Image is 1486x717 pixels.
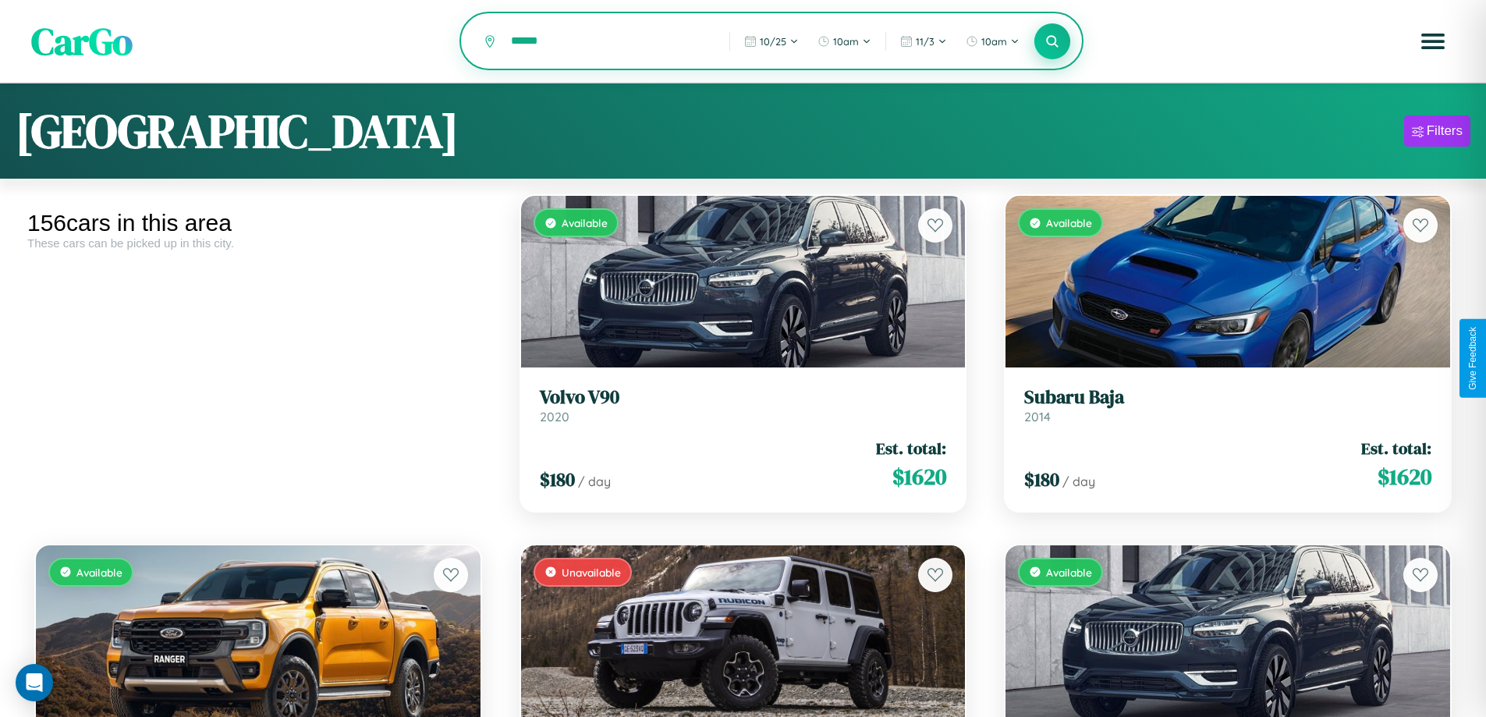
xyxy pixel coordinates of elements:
[810,29,879,54] button: 10am
[540,386,947,424] a: Volvo V902020
[16,664,53,701] div: Open Intercom Messenger
[1024,409,1051,424] span: 2014
[876,437,946,460] span: Est. total:
[1046,216,1092,229] span: Available
[892,29,955,54] button: 11/3
[1404,115,1470,147] button: Filters
[540,386,947,409] h3: Volvo V90
[76,566,122,579] span: Available
[578,474,611,489] span: / day
[892,461,946,492] span: $ 1620
[1361,437,1431,460] span: Est. total:
[833,35,859,48] span: 10am
[760,35,786,48] span: 10 / 25
[1467,327,1478,390] div: Give Feedback
[1024,386,1431,424] a: Subaru Baja2014
[27,210,489,236] div: 156 cars in this area
[540,409,569,424] span: 2020
[736,29,807,54] button: 10/25
[27,236,489,250] div: These cars can be picked up in this city.
[540,467,575,492] span: $ 180
[31,16,133,67] span: CarGo
[1378,461,1431,492] span: $ 1620
[916,35,935,48] span: 11 / 3
[1062,474,1095,489] span: / day
[1427,123,1463,139] div: Filters
[958,29,1027,54] button: 10am
[1411,20,1455,63] button: Open menu
[1024,386,1431,409] h3: Subaru Baja
[1024,467,1059,492] span: $ 180
[16,99,459,163] h1: [GEOGRAPHIC_DATA]
[1046,566,1092,579] span: Available
[981,35,1007,48] span: 10am
[562,216,608,229] span: Available
[562,566,621,579] span: Unavailable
